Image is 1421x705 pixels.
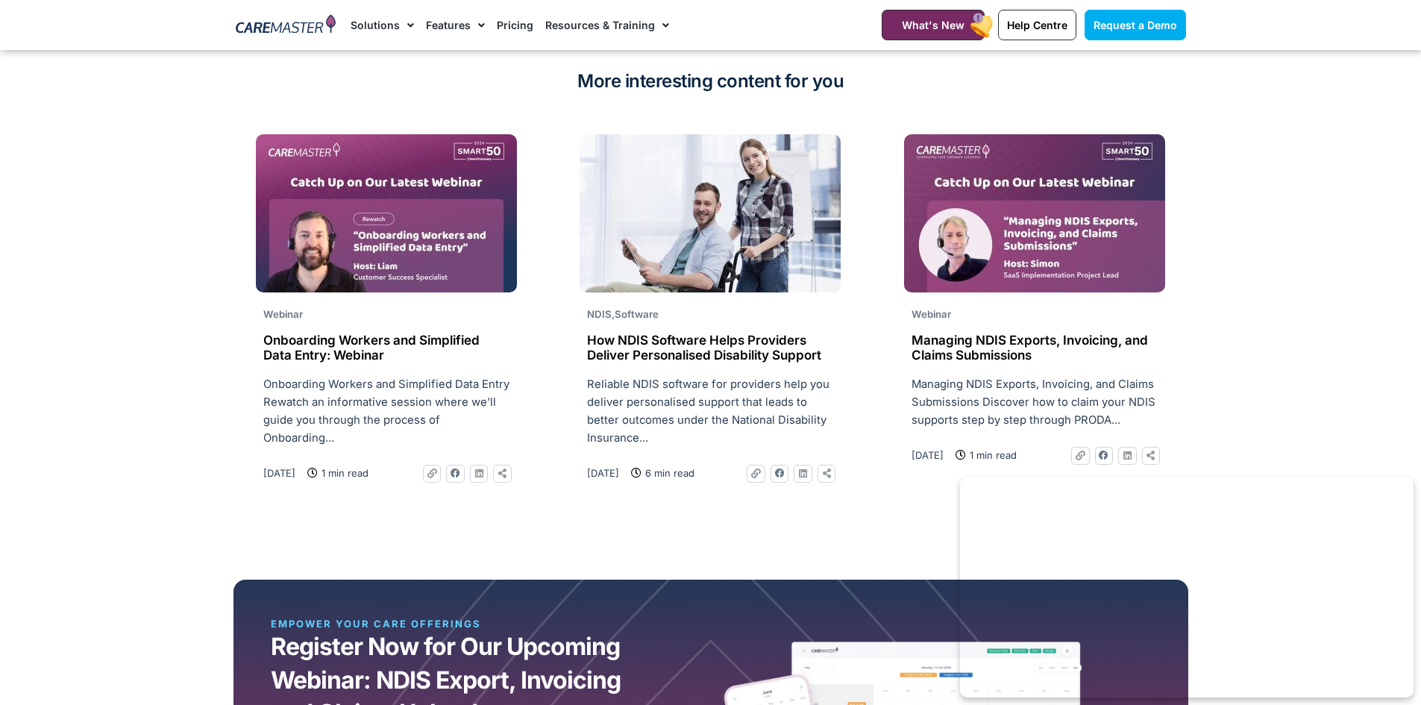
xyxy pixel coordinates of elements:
[998,10,1076,40] a: Help Centre
[318,465,368,481] span: 1 min read
[642,465,694,481] span: 6 min read
[904,134,1165,292] img: Missed Webinar-18Jun2025_Website Thumb
[236,69,1186,93] h2: More interesting content for you
[263,465,295,481] a: [DATE]
[615,308,659,320] span: Software
[587,308,612,320] span: NDIS
[1094,19,1177,31] span: Request a Demo
[966,447,1017,463] span: 1 min read
[587,375,833,447] p: Reliable NDIS software for providers help you deliver personalised support that leads to better o...
[912,308,951,320] span: Webinar
[912,375,1158,429] p: Managing NDIS Exports, Invoicing, and Claims Submissions Discover how to claim your NDIS supports...
[263,467,295,479] time: [DATE]
[263,333,509,363] h2: Onboarding Workers and Simplified Data Entry: Webinar
[902,19,964,31] span: What's New
[587,333,833,363] h2: How NDIS Software Helps Providers Deliver Personalised Disability Support
[256,134,517,292] img: REWATCH Onboarding Workers and Simplified Data Entry_Website Thumb
[912,333,1158,363] h2: Managing NDIS Exports, Invoicing, and Claims Submissions
[263,375,509,447] p: Onboarding Workers and Simplified Data Entry Rewatch an informative session where we’ll guide you...
[912,449,944,461] time: [DATE]
[263,308,303,320] span: Webinar
[236,14,336,37] img: CareMaster Logo
[587,467,619,479] time: [DATE]
[1007,19,1067,31] span: Help Centre
[882,10,985,40] a: What's New
[580,134,841,292] img: smiley-man-woman-posing
[587,465,619,481] a: [DATE]
[1085,10,1186,40] a: Request a Demo
[271,617,543,630] div: EMPOWER YOUR CARE OFFERINGS
[960,477,1414,698] iframe: Popup CTA
[587,308,659,320] span: ,
[912,447,944,463] a: [DATE]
